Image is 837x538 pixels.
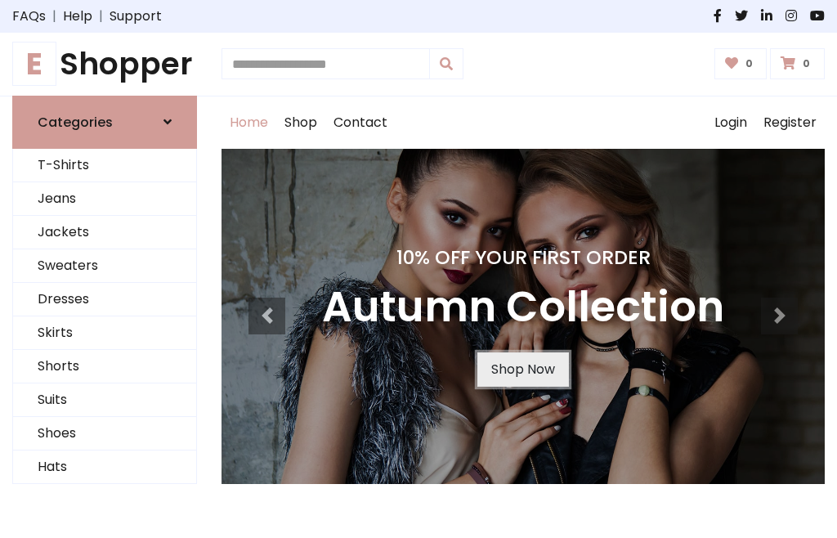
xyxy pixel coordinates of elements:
[325,96,396,149] a: Contact
[477,352,569,387] a: Shop Now
[13,350,196,383] a: Shorts
[770,48,825,79] a: 0
[13,417,196,451] a: Shoes
[63,7,92,26] a: Help
[38,114,113,130] h6: Categories
[92,7,110,26] span: |
[322,246,724,269] h4: 10% Off Your First Order
[12,42,56,86] span: E
[799,56,814,71] span: 0
[13,383,196,417] a: Suits
[46,7,63,26] span: |
[13,149,196,182] a: T-Shirts
[714,48,768,79] a: 0
[12,96,197,149] a: Categories
[276,96,325,149] a: Shop
[13,451,196,484] a: Hats
[13,316,196,350] a: Skirts
[110,7,162,26] a: Support
[13,216,196,249] a: Jackets
[706,96,755,149] a: Login
[741,56,757,71] span: 0
[12,46,197,83] a: EShopper
[755,96,825,149] a: Register
[322,282,724,333] h3: Autumn Collection
[13,283,196,316] a: Dresses
[12,46,197,83] h1: Shopper
[13,182,196,216] a: Jeans
[222,96,276,149] a: Home
[13,249,196,283] a: Sweaters
[12,7,46,26] a: FAQs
